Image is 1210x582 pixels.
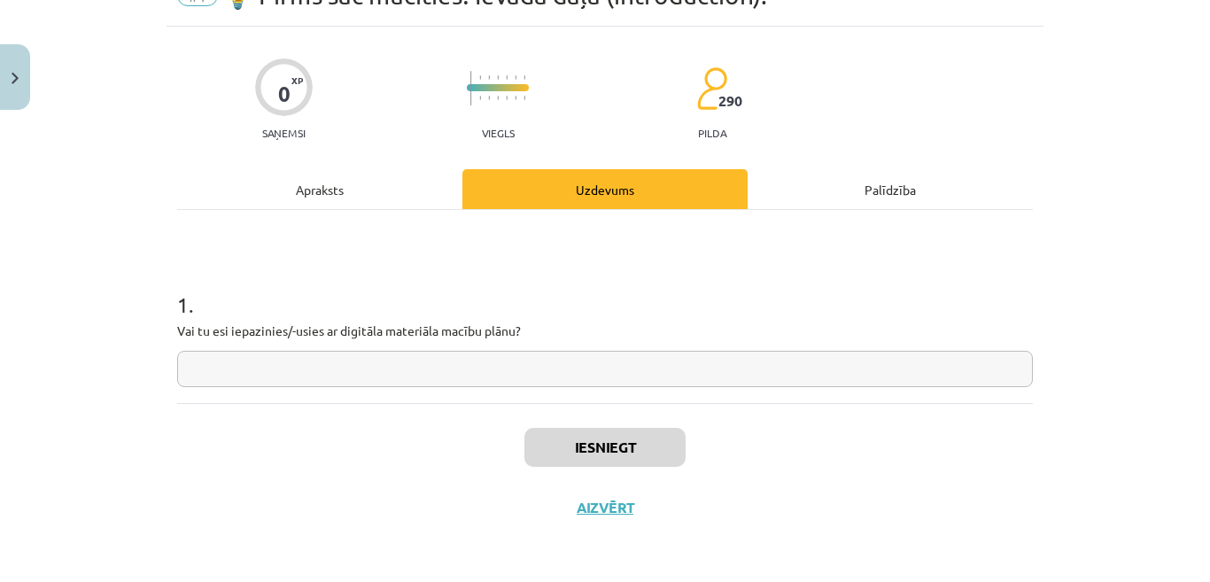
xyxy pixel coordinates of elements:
[177,169,462,209] div: Apraksts
[718,93,742,109] span: 290
[571,499,639,516] button: Aizvērt
[488,75,490,80] img: icon-short-line-57e1e144782c952c97e751825c79c345078a6d821885a25fce030b3d8c18986b.svg
[291,75,303,85] span: XP
[698,127,726,139] p: pilda
[482,127,515,139] p: Viegls
[479,75,481,80] img: icon-short-line-57e1e144782c952c97e751825c79c345078a6d821885a25fce030b3d8c18986b.svg
[748,169,1033,209] div: Palīdzība
[177,322,1033,340] p: Vai tu esi iepazinies/-usies ar digitāla materiāla macību plānu?
[470,71,472,105] img: icon-long-line-d9ea69661e0d244f92f715978eff75569469978d946b2353a9bb055b3ed8787d.svg
[278,81,291,106] div: 0
[524,96,525,100] img: icon-short-line-57e1e144782c952c97e751825c79c345078a6d821885a25fce030b3d8c18986b.svg
[177,261,1033,316] h1: 1 .
[488,96,490,100] img: icon-short-line-57e1e144782c952c97e751825c79c345078a6d821885a25fce030b3d8c18986b.svg
[497,75,499,80] img: icon-short-line-57e1e144782c952c97e751825c79c345078a6d821885a25fce030b3d8c18986b.svg
[515,75,516,80] img: icon-short-line-57e1e144782c952c97e751825c79c345078a6d821885a25fce030b3d8c18986b.svg
[462,169,748,209] div: Uzdevums
[479,96,481,100] img: icon-short-line-57e1e144782c952c97e751825c79c345078a6d821885a25fce030b3d8c18986b.svg
[524,75,525,80] img: icon-short-line-57e1e144782c952c97e751825c79c345078a6d821885a25fce030b3d8c18986b.svg
[506,96,508,100] img: icon-short-line-57e1e144782c952c97e751825c79c345078a6d821885a25fce030b3d8c18986b.svg
[255,127,313,139] p: Saņemsi
[524,428,686,467] button: Iesniegt
[506,75,508,80] img: icon-short-line-57e1e144782c952c97e751825c79c345078a6d821885a25fce030b3d8c18986b.svg
[515,96,516,100] img: icon-short-line-57e1e144782c952c97e751825c79c345078a6d821885a25fce030b3d8c18986b.svg
[696,66,727,111] img: students-c634bb4e5e11cddfef0936a35e636f08e4e9abd3cc4e673bd6f9a4125e45ecb1.svg
[497,96,499,100] img: icon-short-line-57e1e144782c952c97e751825c79c345078a6d821885a25fce030b3d8c18986b.svg
[12,73,19,84] img: icon-close-lesson-0947bae3869378f0d4975bcd49f059093ad1ed9edebbc8119c70593378902aed.svg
